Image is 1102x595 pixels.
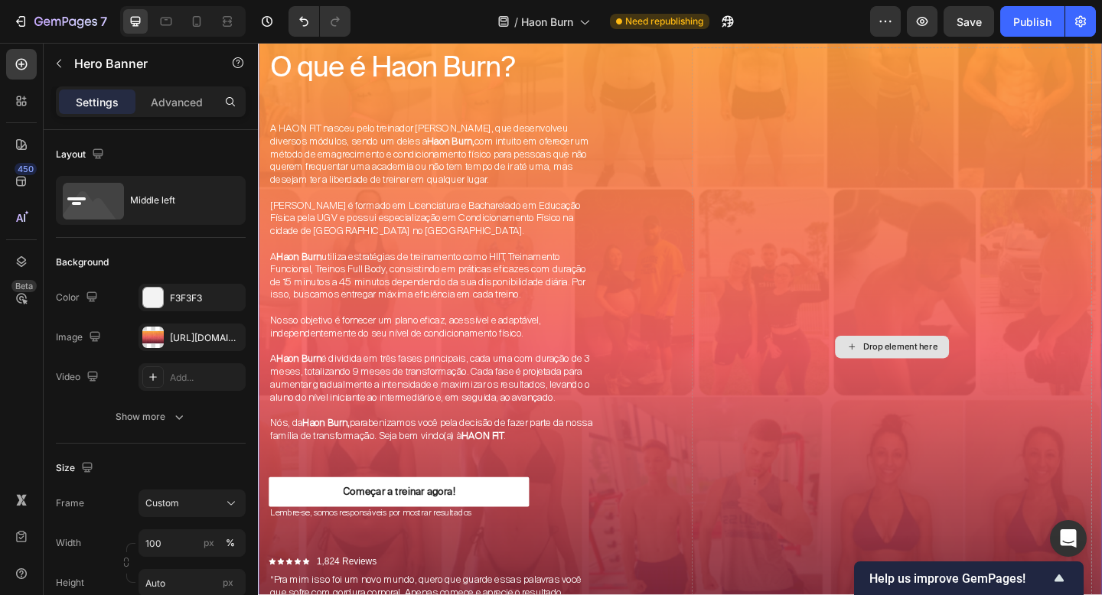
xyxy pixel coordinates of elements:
span: / [514,14,518,30]
label: Width [56,536,81,550]
div: Middle left [130,183,223,218]
input: px% [139,529,246,557]
button: % [200,534,218,552]
button: Show more [56,403,246,431]
label: Frame [56,496,84,510]
p: 1,824 Reviews [64,558,129,571]
div: [URL][DOMAIN_NAME] [170,331,242,345]
button: px [221,534,240,552]
div: 450 [15,163,37,175]
button: Save [944,6,994,37]
div: px [204,536,214,550]
p: Advanced [151,94,203,110]
div: Size [56,458,96,479]
div: Color [56,288,101,308]
iframe: Design area [258,43,1102,595]
button: Publish [1000,6,1065,37]
span: Haon Burn [521,14,573,30]
div: Add... [170,371,242,385]
button: Show survey - Help us improve GemPages! [869,569,1068,587]
span: Custom [145,496,179,510]
span: Need republishing [625,15,703,28]
label: Height [56,576,84,590]
span: Help us improve GemPages! [869,571,1050,586]
span: px [223,577,233,588]
button: Custom [139,489,246,517]
div: Background [56,255,109,269]
button: 7 [6,6,114,37]
div: Undo/Redo [289,6,350,37]
div: Publish [1013,14,1051,30]
p: 7 [100,12,107,31]
div: % [226,536,235,550]
div: Beta [11,280,37,292]
div: Open Intercom Messenger [1050,520,1087,557]
p: Hero Banner [74,54,204,73]
span: Save [957,15,982,28]
div: Image [56,327,104,348]
div: Show more [116,409,187,424]
div: Layout [56,145,107,165]
p: Settings [76,94,119,110]
div: Video [56,367,102,388]
div: F3F3F3 [170,291,242,305]
div: Drop element here [658,325,739,337]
